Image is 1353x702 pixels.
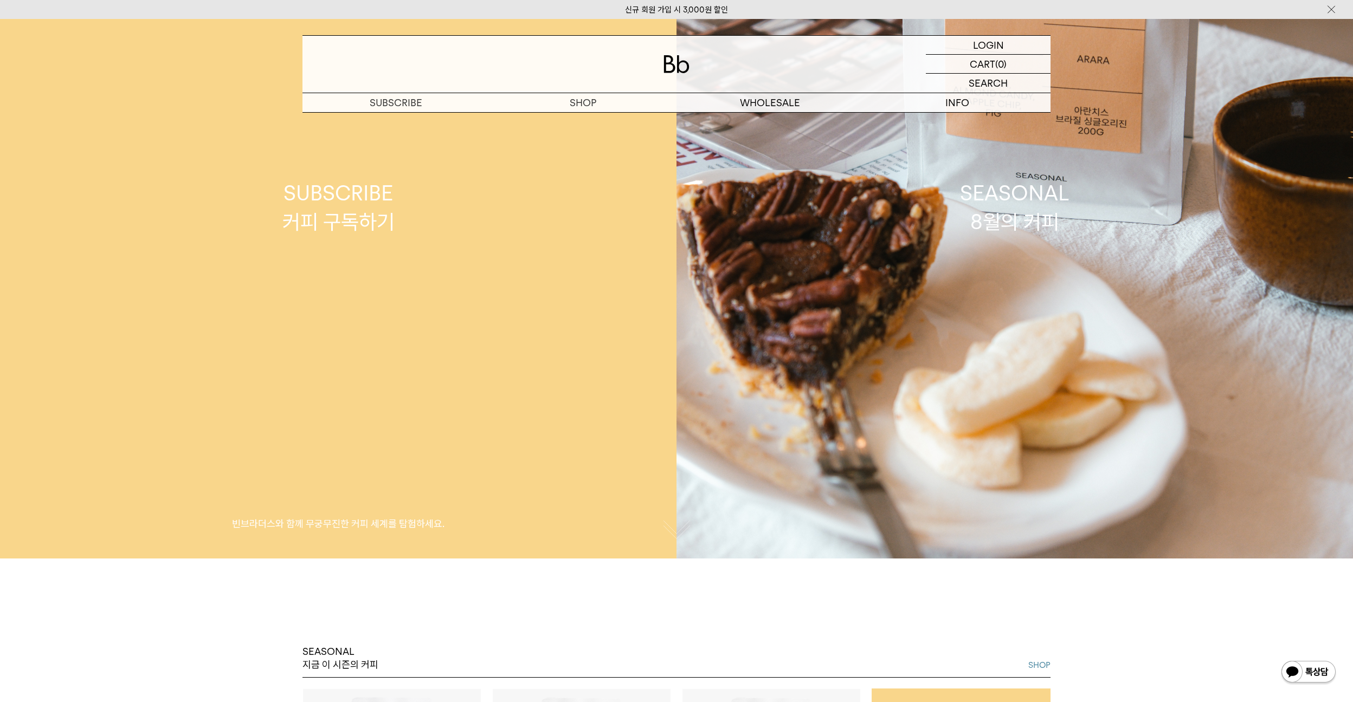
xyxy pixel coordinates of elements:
a: CART (0) [926,55,1051,74]
p: INFO [864,93,1051,112]
a: 신규 회원 가입 시 3,000원 할인 [625,5,728,15]
p: LOGIN [973,36,1004,54]
a: SUBSCRIBE [302,93,489,112]
p: (0) [995,55,1007,73]
div: SUBSCRIBE 커피 구독하기 [282,179,395,236]
div: SEASONAL 8월의 커피 [960,179,1069,236]
p: CART [970,55,995,73]
p: WHOLESALE [676,93,864,112]
a: SHOP [489,93,676,112]
img: 로고 [663,55,690,73]
img: 카카오톡 채널 1:1 채팅 버튼 [1280,660,1337,686]
a: LOGIN [926,36,1051,55]
p: SEARCH [969,74,1008,93]
p: SEASONAL 지금 이 시즌의 커피 [302,645,378,672]
a: SHOP [1028,659,1051,672]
